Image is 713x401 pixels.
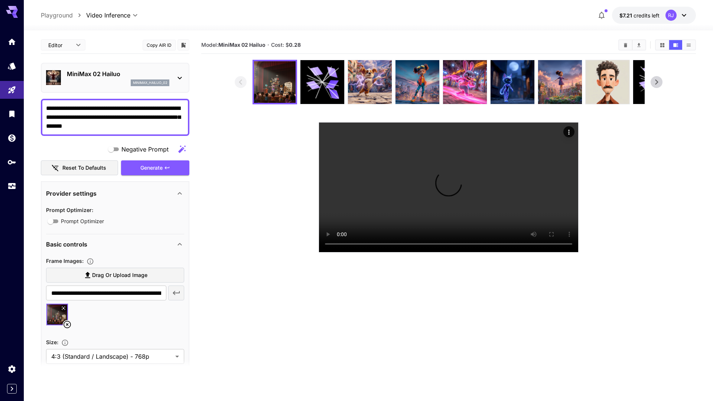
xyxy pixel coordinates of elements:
[7,133,16,143] div: Wallet
[669,40,682,50] button: Show media in video view
[46,240,87,249] p: Basic controls
[7,85,16,95] div: Playground
[46,268,184,283] label: Drag or upload image
[538,60,582,104] img: 84CUXwAAAAZJREFUAwB50tlwLqdqTAAAAABJRU5ErkJggg==
[443,60,487,104] img: 4GvvswAAAAGSURBVAMAaEnRQjdK1i8AAAAASUVORK5CYII=
[619,40,632,50] button: Clear All
[67,69,169,78] p: MiniMax 02 Hailuo
[121,160,189,176] button: Generate
[86,11,130,20] span: Video Inference
[682,40,695,50] button: Show media in list view
[180,40,187,49] button: Add to library
[619,12,634,19] span: $7.21
[92,271,147,280] span: Drag or upload image
[218,42,266,48] b: MiniMax 02 Hailuo
[348,60,392,104] img: 9WUo48AAAABklEQVQDAMw1j4dnno+sAAAAAElFTkSuQmCC
[46,66,184,89] div: MiniMax 02 Hailuominimax_hailuo_02
[289,42,301,48] b: 0.28
[7,157,16,167] div: API Keys
[51,352,172,361] span: 4:3 (Standard / Landscape) - 768p
[619,12,660,19] div: $7.20641
[7,182,16,191] div: Usage
[7,37,16,46] div: Home
[58,339,72,346] button: Adjust the dimensions of the generated image by specifying its width and height in pixels, or sel...
[46,189,97,198] p: Provider settings
[586,60,629,104] img: 7b5sZ4AAAAGSURBVAMA+vkNJGwBT24AAAAASUVORK5CYII=
[395,60,439,104] img: jniuNQAAAAZJREFUAwCRQvt9GXyB9gAAAABJRU5ErkJggg==
[7,109,16,118] div: Library
[46,235,184,253] div: Basic controls
[612,7,696,24] button: $7.20641RJ
[46,339,58,345] span: Size :
[84,258,97,265] button: Upload frame images.
[7,364,16,374] div: Settings
[563,126,574,137] div: Actions
[7,61,16,71] div: Models
[143,40,176,50] button: Copy AIR ID
[632,40,645,50] button: Download All
[140,163,163,173] span: Generate
[656,40,669,50] button: Show media in grid view
[133,80,167,85] p: minimax_hailuo_02
[665,10,677,21] div: RJ
[41,11,73,20] a: Playground
[634,12,660,19] span: credits left
[267,40,269,49] p: ·
[271,42,301,48] span: Cost: $
[491,60,534,104] img: 5jXgYwAAAAGSURBVAMAbKCEKQO3u5YAAAAASUVORK5CYII=
[121,145,169,154] span: Negative Prompt
[655,39,696,50] div: Show media in grid viewShow media in video viewShow media in list view
[254,61,296,103] img: 8LpQkMAAAAGSURBVAMAZ9LtIE4g6OMAAAAASUVORK5CYII=
[7,384,17,394] button: Expand sidebar
[41,160,118,176] button: Reset to defaults
[46,207,93,213] span: Prompt Optimizer :
[48,41,71,49] span: Editor
[61,217,104,225] span: Prompt Optimizer
[201,42,266,48] span: Model:
[46,185,184,202] div: Provider settings
[46,258,84,264] span: Frame Images :
[41,11,86,20] nav: breadcrumb
[618,39,646,50] div: Clear AllDownload All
